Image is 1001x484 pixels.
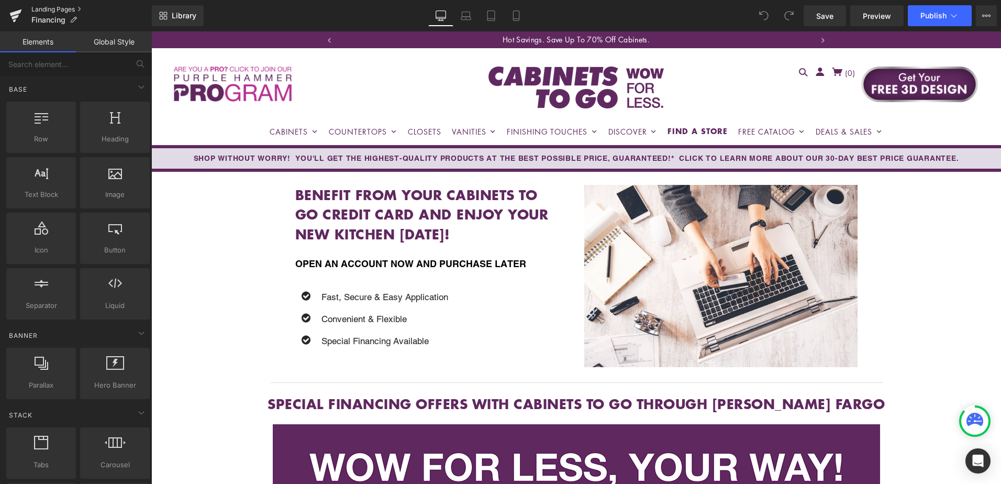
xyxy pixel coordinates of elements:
span: Button [83,245,147,256]
a: Vanities [301,96,346,104]
a: Desktop [428,5,453,26]
nav: Primary [118,87,731,114]
img: Purple Hammer Program [23,35,140,71]
a: Finishing Touches [355,96,447,104]
a: Discover [457,96,506,104]
a: cart (0) [676,36,707,47]
img: Cabinets To Go Wow for Less logo [337,35,513,77]
span: ( ) [694,36,704,47]
h1: Special Financing OFFERS with Cabinets to GO Through [PERSON_NAME] FARGO [111,362,739,382]
span: Text Block [9,189,73,200]
a: Cabinets [118,96,167,104]
p: Convenient & Flexible [170,281,297,295]
span: Banner [8,331,39,340]
span: Icon [9,245,73,256]
b: OPEN AN ACCOUNT NOW AND PURCHASE LATER [144,227,375,238]
a: Free Catalog [587,96,654,104]
a: Tablet [479,5,504,26]
a: Account Icon [660,36,674,48]
span: Hero Banner [83,380,147,391]
img: Free 3D Design [709,35,827,71]
svg: account [662,36,676,45]
a: Deals & Sales [664,96,731,104]
svg: search [645,37,660,46]
span: Save [816,10,833,21]
span: Library [172,11,196,20]
a: Landing Pages [31,5,152,14]
p: Fast, Secure & Easy Application [170,259,297,273]
span: Parallax [9,380,73,391]
span: Tabs [9,459,73,470]
span: Image [83,189,147,200]
p: Special Financing Available [170,303,297,317]
span: Financing [31,16,65,24]
span: Separator [9,300,73,311]
button: Undo [753,5,774,26]
a: Mobile [504,5,529,26]
span: Base [8,84,28,94]
span: Preview [863,10,891,21]
svg: cart [679,36,694,45]
a: Search Icon [640,36,660,48]
span: 0 [696,36,702,47]
div: ‹ [170,2,186,13]
div: Open Intercom Messenger [965,448,991,474]
a: New Library [152,5,204,26]
span: Publish [920,12,947,20]
h1: BENEFIT FROM YOUR CABINETS TO GO CREDIT CARD AND ENJOY YOUR NEW KITCHEN [DATE]! [144,153,407,213]
button: Publish [908,5,972,26]
a: Find A Store [516,96,576,104]
a: Global Style [76,31,152,52]
button: Redo [778,5,799,26]
span: Row [9,134,73,145]
a: Preview [850,5,904,26]
div: › [664,2,680,13]
a: Countertops [177,96,246,104]
span: Stack [8,410,34,420]
span: Heading [83,134,147,145]
span: Carousel [83,459,147,470]
a: Closets [257,96,290,104]
span: Liquid [83,300,147,311]
a: Laptop [453,5,479,26]
button: More [976,5,997,26]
